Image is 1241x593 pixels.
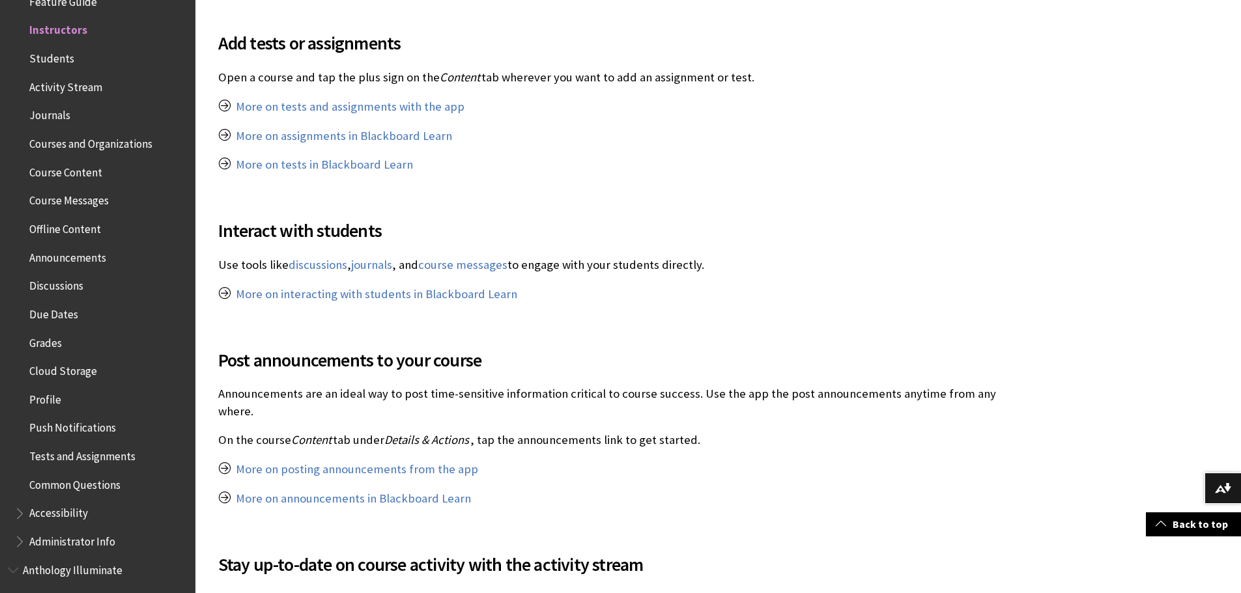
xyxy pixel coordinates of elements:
[29,20,87,37] span: Instructors
[291,432,332,447] span: Content
[29,105,70,122] span: Journals
[29,133,152,150] span: Courses and Organizations
[29,417,116,435] span: Push Notifications
[418,257,507,273] a: course messages
[29,360,97,378] span: Cloud Storage
[218,432,1026,448] p: On the course tab under , tap the announcements link to get started.
[29,531,115,548] span: Administrator Info
[1146,512,1241,536] a: Back to top
[236,286,517,302] a: More on interacting with students in Blackboard Learn
[23,559,122,577] span: Anthology Illuminate
[218,217,1026,244] span: Interact with students
[29,161,102,179] span: Course Content
[29,275,83,292] span: Discussions
[440,70,480,85] span: Content
[236,462,478,477] a: More on posting announcements from the app
[351,257,392,273] a: journals
[29,48,74,65] span: Students
[29,76,102,94] span: Activity Stream
[29,445,136,463] span: Tests and Assignments
[29,190,109,208] span: Course Messages
[236,157,413,172] a: More on tests in Blackboard Learn
[236,99,464,115] a: More on tests and assignments with the app
[29,474,121,491] span: Common Questions
[29,332,62,350] span: Grades
[218,346,1026,374] span: Post announcements to your course
[236,128,452,144] a: More on assignments in Blackboard Learn
[29,247,106,264] span: Announcements
[289,257,347,273] a: discussions
[236,491,471,506] a: More on announcements in Blackboard Learn
[218,29,1026,57] span: Add tests or assignments
[29,503,88,520] span: Accessibility
[218,256,1026,273] p: Use tools like , , and to engage with your students directly.
[29,218,101,236] span: Offline Content
[384,432,469,447] span: Details & Actions
[218,551,1026,578] span: Stay up-to-date on course activity with the activity stream
[29,389,61,406] span: Profile
[218,385,1026,419] p: Announcements are an ideal way to post time-sensitive information critical to course success. Use...
[29,303,78,321] span: Due Dates
[218,69,1026,86] p: Open a course and tap the plus sign on the tab wherever you want to add an assignment or test.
